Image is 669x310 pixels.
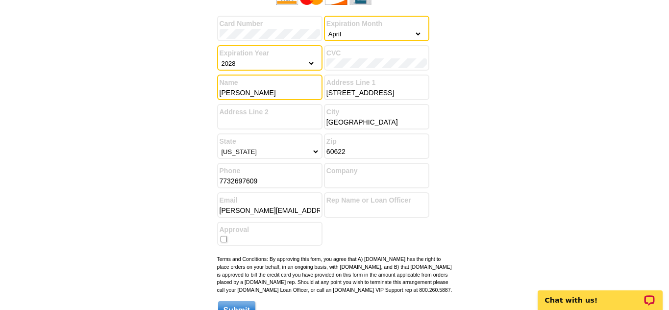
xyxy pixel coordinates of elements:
small: Terms and Conditions: By approving this form, you agree that A) [DOMAIN_NAME] has the right to pl... [217,256,452,293]
label: Approval [220,225,320,235]
label: State [220,136,320,147]
label: Address Line 2 [220,107,320,117]
label: City [326,107,427,117]
label: Email [220,195,320,206]
label: Company [326,166,427,176]
label: Phone [220,166,320,176]
label: Expiration Month [326,19,427,29]
label: CVC [326,48,427,58]
label: Card Number [220,19,320,29]
label: Zip [326,136,427,147]
label: Address Line 1 [326,77,427,88]
iframe: LiveChat chat widget [531,279,669,310]
label: Name [220,77,320,88]
label: Rep Name or Loan Officer [326,195,427,206]
label: Expiration Year [220,48,320,58]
